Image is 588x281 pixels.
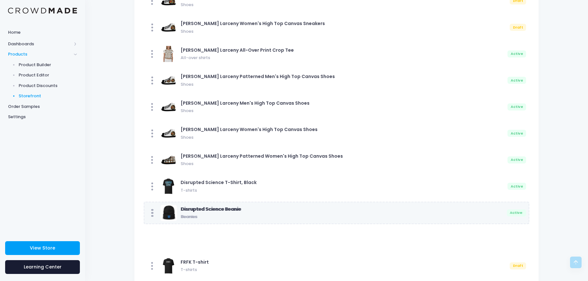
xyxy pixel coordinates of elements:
[181,1,507,8] span: Shoes
[507,209,526,216] div: Active
[181,107,505,114] span: Shoes
[507,50,526,57] div: Active
[19,72,77,78] span: Product Editor
[30,245,55,251] span: View Store
[181,100,310,106] span: [PERSON_NAME] Larceny Men's High Top Canvas Shoes
[181,213,505,220] span: Beanies
[181,153,343,159] span: [PERSON_NAME] Larceny Patterned Women's High Top Canvas Shoes
[24,264,62,270] span: Learning Center
[181,186,505,193] span: T-shirts
[8,41,72,47] span: Dashboards
[507,130,526,137] div: Active
[181,266,507,273] span: T-shirts
[510,24,526,31] div: Draft
[510,262,526,269] div: Draft
[8,103,77,110] span: Order Samples
[181,179,257,186] span: Disrupted Science T-Shirt, Black
[181,160,505,167] span: Shoes
[19,62,77,68] span: Product Builder
[181,73,335,80] span: [PERSON_NAME] Larceny Patterned Men's High Top Canvas Shoes
[507,183,526,190] div: Active
[8,114,77,120] span: Settings
[507,156,526,163] div: Active
[19,83,77,89] span: Product Discounts
[8,8,77,14] img: Logo
[8,29,77,36] span: Home
[181,259,209,265] span: FRFK T-shirt
[181,20,325,27] span: [PERSON_NAME] Larceny Women's High Top Canvas Sneakers
[507,77,526,84] div: Active
[181,54,505,61] span: All-over shirts
[5,260,80,274] a: Learning Center
[181,126,318,133] span: [PERSON_NAME] Larceny Women's High Top Canvas Shoes
[181,27,507,34] span: Shoes
[181,47,294,53] span: [PERSON_NAME] Larceny All-Over Print Crop Tee
[507,103,526,110] div: Active
[5,241,80,255] a: View Store
[181,80,505,87] span: Shoes
[19,93,77,99] span: Storefront
[8,51,72,57] span: Products
[181,206,241,212] span: Disrupted Science Beanie
[181,133,505,140] span: Shoes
